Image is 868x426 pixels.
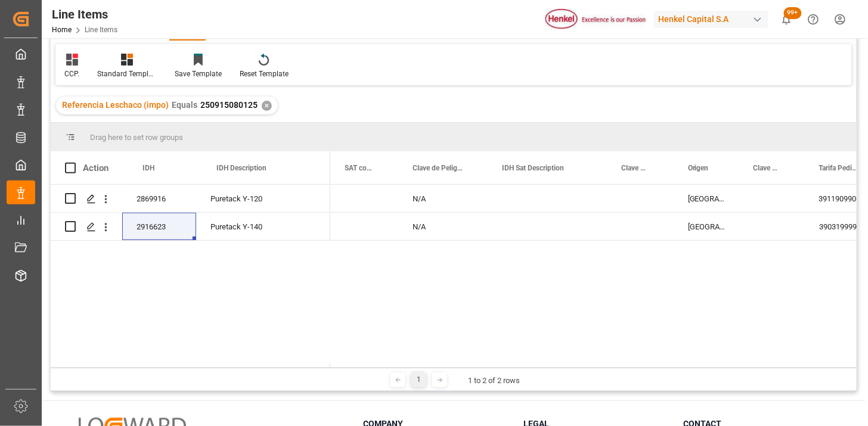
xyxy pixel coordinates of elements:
[621,164,649,172] span: Clave de Embalaje
[413,164,463,172] span: Clave de Peligro
[52,5,117,23] div: Line Items
[754,164,780,172] span: Clave de unidad
[411,372,426,387] div: 1
[654,8,773,30] button: Henkel Capital S.A
[83,163,108,173] div: Action
[52,26,72,34] a: Home
[262,101,272,111] div: ✕
[688,164,709,172] span: Origen
[97,69,157,79] div: Standard Templates
[398,213,488,240] div: N/A
[175,69,222,79] div: Save Template
[468,375,520,387] div: 1 to 2 of 2 rows
[398,185,488,212] div: N/A
[819,164,863,172] span: Tarifa Pedimento
[240,69,289,79] div: Reset Template
[674,185,739,212] div: [GEOGRAPHIC_DATA]
[62,100,169,110] span: Referencia Leschaco (impo)
[51,185,330,213] div: Press SPACE to select this row.
[654,11,768,28] div: Henkel Capital S.A
[172,100,197,110] span: Equals
[345,164,373,172] span: SAT code
[784,7,802,19] span: 99+
[51,213,330,241] div: Press SPACE to select this row.
[674,213,739,240] div: [GEOGRAPHIC_DATA]
[90,133,183,142] span: Drag here to set row groups
[773,6,800,33] button: show 100 new notifications
[800,6,827,33] button: Help Center
[545,9,646,30] img: Henkel%20logo.jpg_1689854090.jpg
[64,69,79,79] div: CCP.
[196,213,330,240] div: Puretack Y-140
[196,185,330,212] div: Puretack Y-120
[142,164,154,172] span: IDH
[502,164,564,172] span: IDH Sat Description
[122,213,196,240] div: 2916623
[122,185,196,212] div: 2869916
[200,100,258,110] span: 250915080125
[216,164,266,172] span: IDH Description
